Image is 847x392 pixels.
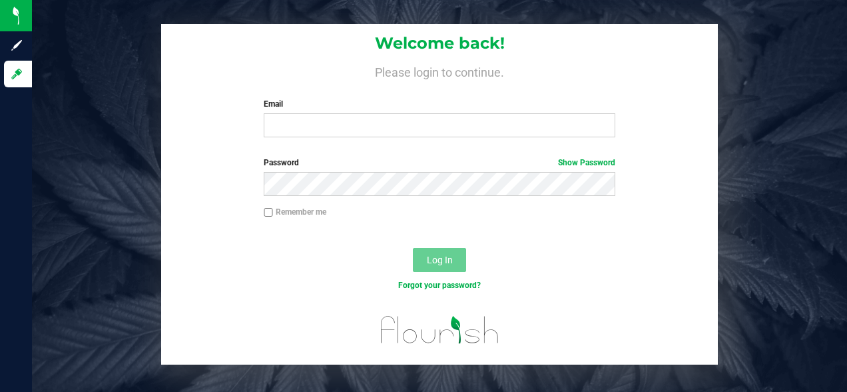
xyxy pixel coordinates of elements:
[413,248,466,272] button: Log In
[264,206,326,218] label: Remember me
[10,39,23,52] inline-svg: Sign up
[264,98,615,110] label: Email
[370,306,509,354] img: flourish_logo.svg
[398,281,481,290] a: Forgot your password?
[161,35,718,52] h1: Welcome back!
[10,67,23,81] inline-svg: Log in
[427,255,453,265] span: Log In
[264,208,273,217] input: Remember me
[264,158,299,167] span: Password
[161,63,718,79] h4: Please login to continue.
[558,158,615,167] a: Show Password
